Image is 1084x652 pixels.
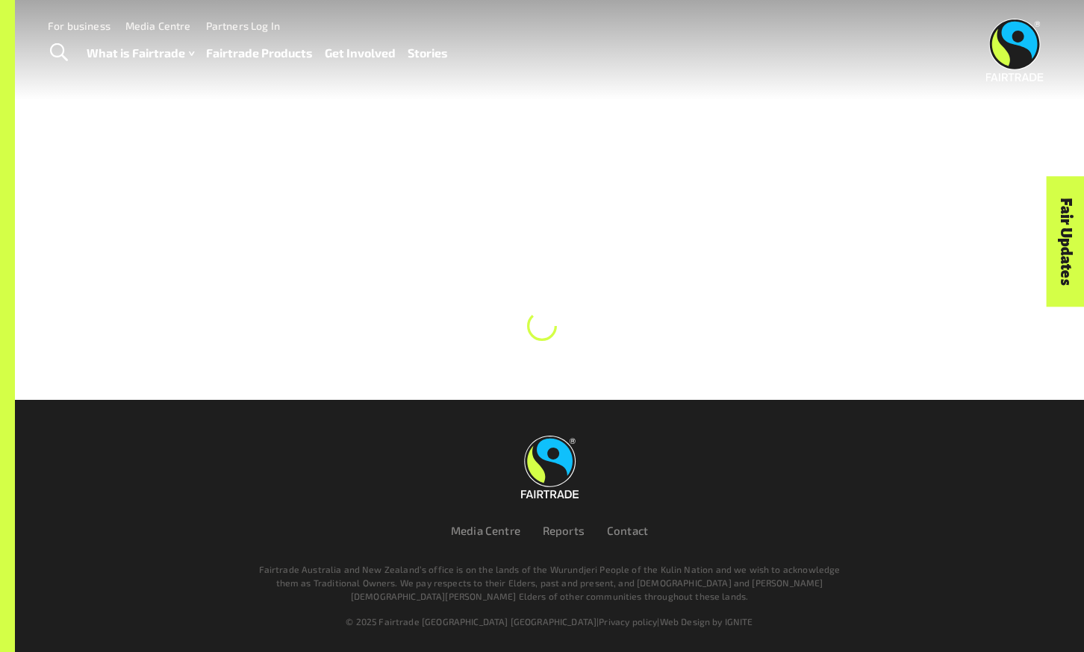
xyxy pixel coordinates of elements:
a: Media Centre [451,524,520,537]
a: Stories [408,43,448,64]
img: Fairtrade Australia New Zealand logo [986,19,1044,81]
img: Fairtrade Australia New Zealand logo [521,436,579,498]
a: Fairtrade Products [206,43,313,64]
a: For business [48,19,110,32]
p: Fairtrade Australia and New Zealand’s office is on the lands of the Wurundjeri People of the Kuli... [252,562,847,603]
a: Media Centre [125,19,191,32]
a: Partners Log In [206,19,280,32]
a: Web Design by IGNITE [660,616,753,627]
a: Reports [543,524,585,537]
a: Toggle Search [40,34,77,72]
a: Contact [607,524,648,537]
span: © 2025 Fairtrade [GEOGRAPHIC_DATA] [GEOGRAPHIC_DATA] [346,616,596,627]
div: | | [100,615,999,628]
a: Privacy policy [599,616,657,627]
a: What is Fairtrade [87,43,194,64]
a: Get Involved [325,43,396,64]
